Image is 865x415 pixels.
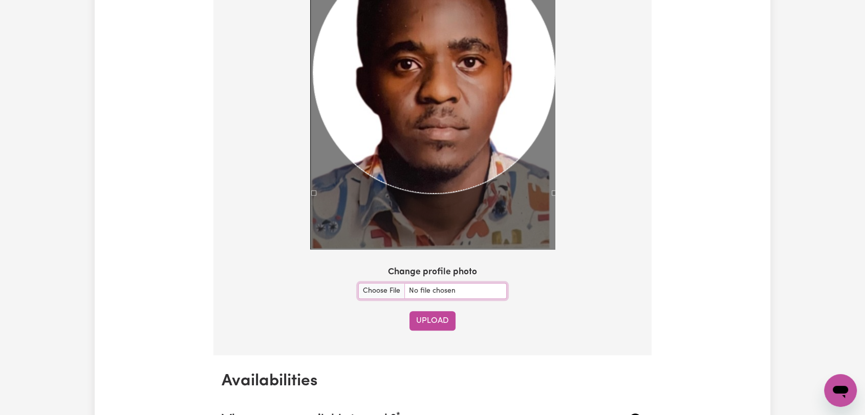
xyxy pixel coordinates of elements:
[409,311,456,331] button: Upload
[824,374,857,407] iframe: Button to launch messaging window
[388,266,477,279] label: Change profile photo
[222,372,643,391] h2: Availabilities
